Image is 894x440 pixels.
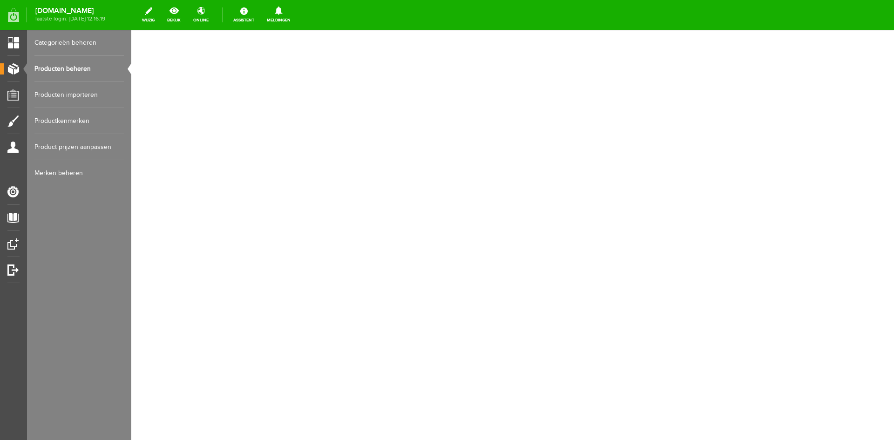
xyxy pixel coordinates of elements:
a: Assistent [228,5,260,25]
a: Productkenmerken [34,108,124,134]
a: online [188,5,214,25]
a: Producten beheren [34,56,124,82]
span: laatste login: [DATE] 12:16:19 [35,16,105,21]
a: wijzig [136,5,160,25]
a: Merken beheren [34,160,124,186]
a: Categorieën beheren [34,30,124,56]
a: Meldingen [261,5,296,25]
a: Producten importeren [34,82,124,108]
a: Product prijzen aanpassen [34,134,124,160]
a: bekijk [162,5,186,25]
strong: [DOMAIN_NAME] [35,8,105,14]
